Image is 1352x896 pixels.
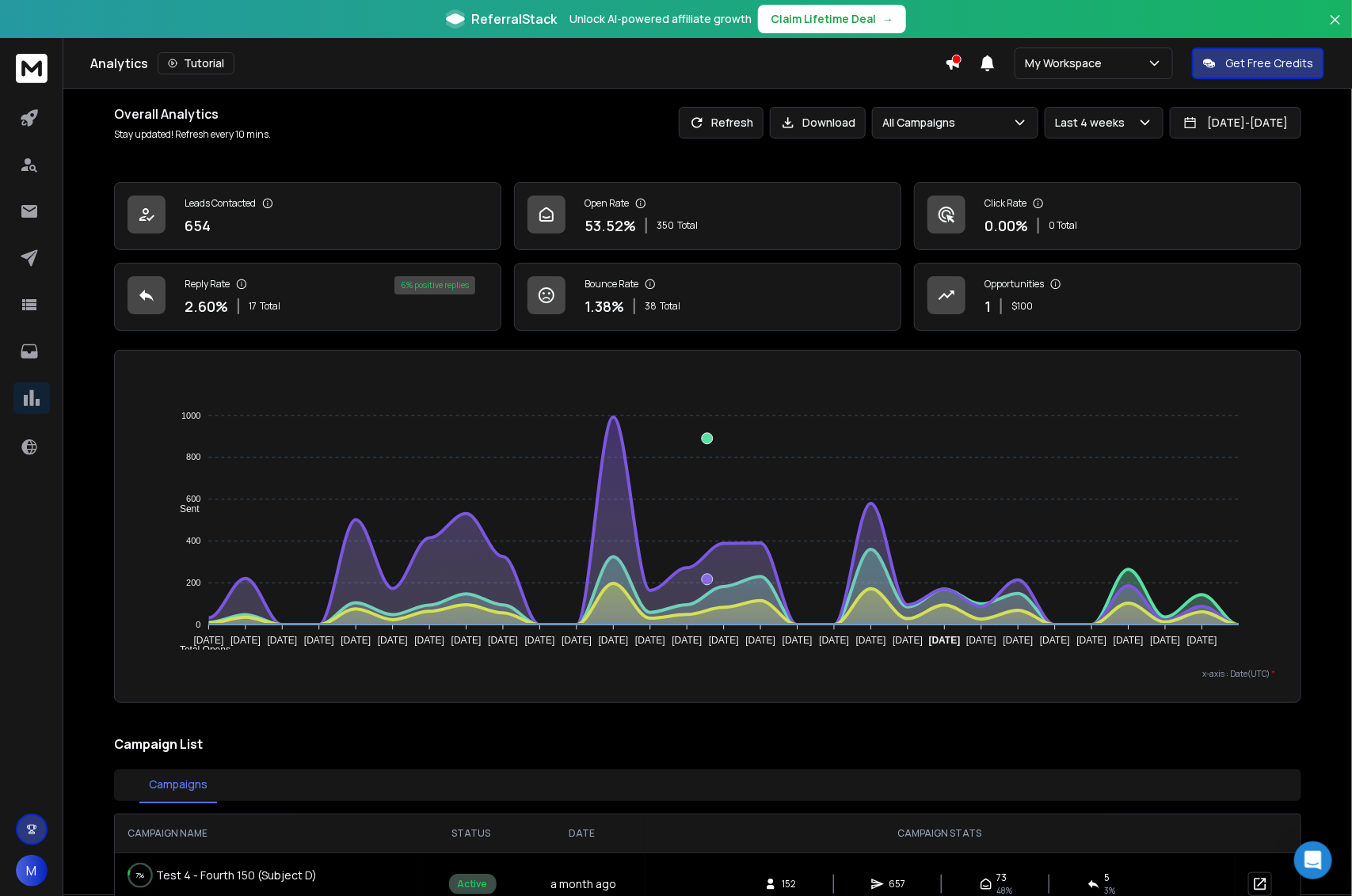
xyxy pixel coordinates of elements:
p: My Workspace [1025,55,1108,71]
th: CAMPAIGN STATS [645,814,1236,852]
a: Opportunities1$100 [914,263,1301,331]
tspan: [DATE] [967,636,997,647]
th: CAMPAIGN NAME [115,814,421,852]
tspan: [DATE] [893,636,924,647]
a: Leads Contacted654 [114,182,501,250]
button: Campaigns [139,767,217,803]
p: 1 [984,295,991,317]
p: 0 Total [1049,219,1077,232]
p: All Campaigns [882,115,962,131]
div: 6 % positive replies [394,276,475,294]
tspan: 200 [186,578,200,587]
p: 1.38 % [585,295,624,317]
a: Open Rate53.52%350Total [514,182,901,250]
tspan: [DATE] [1151,636,1181,647]
p: 654 [185,215,211,237]
th: DATE [520,814,645,852]
p: Click Rate [984,197,1026,210]
tspan: [DATE] [672,636,703,647]
tspan: [DATE] [783,636,813,647]
tspan: [DATE] [1187,636,1217,647]
tspan: [DATE] [929,636,961,647]
tspan: 600 [186,494,200,503]
tspan: [DATE] [230,636,261,647]
p: $ 100 [1011,300,1033,313]
span: ReferralStack [471,9,557,28]
p: 53.52 % [585,215,636,237]
span: → [882,11,893,27]
tspan: 0 [196,620,201,629]
a: Bounce Rate1.38%38Total [514,263,901,331]
p: Unlock AI-powered affiliate growth [569,11,752,27]
tspan: [DATE] [599,636,629,647]
tspan: [DATE] [304,636,334,647]
tspan: [DATE] [268,636,298,647]
tspan: [DATE] [820,636,850,647]
p: Open Rate [585,197,629,210]
button: [DATE]-[DATE] [1170,107,1301,139]
p: Stay updated! Refresh every 10 mins. [114,128,271,141]
span: Total [660,300,680,313]
p: Bounce Rate [585,278,638,290]
span: Total [260,300,280,313]
h1: Overall Analytics [114,104,271,123]
div: Analytics [90,52,945,74]
button: Refresh [679,107,764,139]
tspan: [DATE] [451,636,482,647]
tspan: [DATE] [709,636,739,647]
span: 17 [249,300,257,313]
tspan: [DATE] [341,636,371,647]
p: 0.00 % [984,215,1028,237]
p: Reply Rate [185,278,230,290]
tspan: [DATE] [746,636,776,647]
span: Sent [168,503,200,514]
span: Total [677,219,698,232]
tspan: 800 [186,453,200,462]
p: Leads Contacted [185,197,256,210]
tspan: [DATE] [562,636,592,647]
a: Click Rate0.00%0 Total [914,182,1301,250]
tspan: [DATE] [378,636,408,647]
button: Get Free Credits [1192,47,1324,79]
tspan: [DATE] [1077,636,1107,647]
span: 657 [889,878,905,890]
button: M [16,855,48,887]
span: Total Opens [168,644,230,655]
tspan: [DATE] [635,636,665,647]
div: Active [449,874,497,894]
p: 2.60 % [185,295,228,317]
p: 7 % [136,868,145,883]
p: Opportunities [984,278,1044,290]
tspan: [DATE] [1114,636,1144,647]
button: Tutorial [158,52,234,74]
span: 5 [1105,871,1110,884]
button: Claim Lifetime Deal→ [758,5,906,33]
h2: Campaign List [114,735,1301,754]
p: Last 4 weeks [1055,115,1131,131]
tspan: [DATE] [194,636,224,647]
tspan: [DATE] [415,636,445,647]
span: 152 [782,878,798,890]
tspan: [DATE] [856,636,886,647]
tspan: [DATE] [489,636,519,647]
tspan: [DATE] [1040,636,1070,647]
button: Close banner [1325,9,1346,47]
tspan: 400 [186,536,200,545]
a: Reply Rate2.60%17Total6% positive replies [114,263,501,331]
span: 38 [645,300,657,313]
tspan: 1000 [181,411,200,420]
tspan: [DATE] [525,636,555,647]
p: x-axis : Date(UTC) [140,668,1275,680]
span: 73 [997,871,1007,884]
div: Open Intercom Messenger [1294,841,1332,879]
button: Download [770,107,866,139]
span: 350 [657,219,674,232]
tspan: [DATE] [1004,636,1034,647]
p: Refresh [711,115,753,131]
p: Download [802,115,855,131]
p: Get Free Credits [1225,55,1313,71]
th: STATUS [421,814,520,852]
